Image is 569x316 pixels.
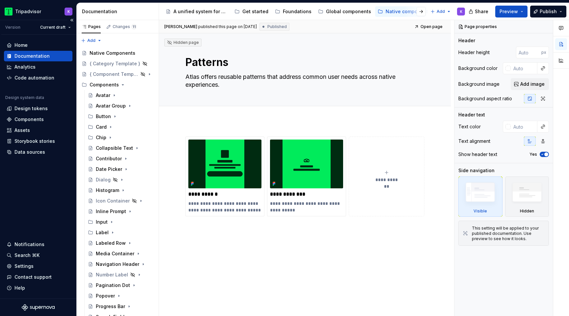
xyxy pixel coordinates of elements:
[4,136,72,146] a: Storybook stories
[14,252,40,259] div: Search ⌘K
[14,105,48,112] div: Design tokens
[85,90,156,101] a: Avatar
[475,8,488,15] span: Share
[272,6,314,17] a: Foundations
[96,145,133,151] div: Collapsible Text
[14,274,52,280] div: Contact support
[14,138,55,144] div: Storybook stories
[85,259,156,269] a: Navigation Header
[5,25,20,30] div: Version
[4,239,72,250] button: Notifications
[283,8,312,15] div: Foundations
[85,196,156,206] a: Icon Container
[85,132,156,143] div: Chip
[96,187,119,194] div: Histogram
[79,79,156,90] div: Components
[14,285,25,291] div: Help
[529,152,537,157] label: Yes
[375,6,433,17] a: Native components
[96,176,111,183] div: Dialog
[4,73,72,83] a: Code automation
[14,263,34,269] div: Settings
[96,166,122,173] div: Date Picker
[85,185,156,196] a: Histogram
[68,9,70,14] div: K
[82,24,101,29] div: Pages
[1,4,75,18] button: TripadvisorK
[511,78,549,90] button: Add image
[96,229,109,236] div: Label
[242,8,268,15] div: Get started
[458,37,475,44] div: Header
[4,125,72,136] a: Assets
[184,72,423,90] textarea: Atlas offers reusable patterns that address common user needs across native experiences.
[14,127,30,134] div: Assets
[22,304,55,311] a: Supernova Logo
[530,6,566,17] button: Publish
[474,208,487,214] div: Visible
[131,24,137,29] span: 11
[4,250,72,261] button: Search ⌘K
[40,25,66,30] span: Current draft
[79,69,156,79] a: { Component Template }
[460,9,462,14] div: K
[85,301,156,312] a: Progress Bar
[79,48,156,58] a: Native Components
[96,92,110,99] div: Avatar
[14,64,36,70] div: Analytics
[85,153,156,164] a: Contributor
[85,269,156,280] a: Number Label
[85,122,156,132] div: Card
[96,261,139,268] div: Navigation Header
[511,121,537,133] input: Auto
[4,147,72,157] a: Data sources
[267,24,287,29] span: Published
[412,22,446,31] a: Open page
[315,6,374,17] a: Global components
[96,155,122,162] div: Contributor
[79,36,104,45] button: Add
[85,174,156,185] a: Dialog
[164,24,197,29] span: [PERSON_NAME]
[458,151,497,158] div: Show header text
[458,95,512,102] div: Background aspect ratio
[386,8,431,15] div: Native components
[458,49,490,56] div: Header height
[198,24,257,29] div: published this page on [DATE]
[437,9,445,14] span: Add
[96,282,130,289] div: Pagination Dot
[96,124,107,130] div: Card
[458,176,502,217] div: Visible
[4,114,72,125] a: Components
[505,176,549,217] div: Hidden
[85,206,156,217] a: Inline Prompt
[458,167,495,174] div: Side navigation
[14,116,44,123] div: Components
[85,227,156,238] div: Label
[541,50,546,55] p: px
[5,8,13,16] img: 0ed0e8b8-9446-497d-bad0-376821b19aa5.png
[14,149,45,155] div: Data sources
[85,101,156,111] a: Avatar Group
[15,8,41,15] div: Tripadvisor
[90,60,140,67] div: { Category Template }
[163,5,427,18] div: Page tree
[79,58,156,69] a: { Category Template }
[113,24,137,29] div: Changes
[540,8,557,15] span: Publish
[458,138,490,144] div: Text alignment
[232,6,271,17] a: Get started
[96,219,108,225] div: Input
[85,280,156,291] a: Pagination Dot
[96,240,126,246] div: Labeled Row
[458,111,485,118] div: Header text
[14,42,28,48] div: Home
[85,248,156,259] a: Media Container
[90,71,138,78] div: { Component Template }
[85,217,156,227] div: Input
[14,75,54,81] div: Code automation
[90,50,135,56] div: Native Components
[96,303,125,310] div: Progress Bar
[458,81,500,87] div: Background image
[96,103,126,109] div: Avatar Group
